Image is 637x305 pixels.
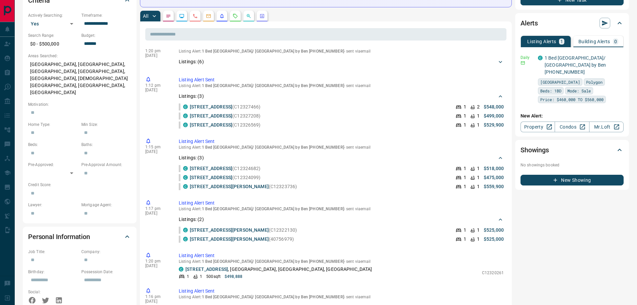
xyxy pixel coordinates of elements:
[540,79,580,85] span: [GEOGRAPHIC_DATA]
[145,299,169,304] p: [DATE]
[192,13,198,19] svg: Calls
[206,274,221,280] p: 500 sqft
[521,18,538,28] h2: Alerts
[527,39,556,44] p: Listing Alerts
[28,229,131,245] div: Personal Information
[183,184,188,189] div: condos.ca
[145,149,169,154] p: [DATE]
[477,103,480,110] p: 2
[179,145,504,150] p: Listing Alert : - sent via email
[202,83,344,88] span: 1 Bed [GEOGRAPHIC_DATA]/ [GEOGRAPHIC_DATA] by Ben [PHONE_NUMBER]
[555,122,589,132] a: Condos
[190,227,297,234] p: (C12322130)
[190,113,232,119] a: [STREET_ADDRESS]
[145,206,169,211] p: 1:17 pm
[464,227,466,234] p: 1
[179,216,204,223] p: Listings: ( 2 )
[145,49,169,53] p: 1:20 pm
[190,174,261,181] p: (C12324099)
[190,183,297,190] p: (C12323736)
[179,49,504,54] p: Listing Alert : - sent via email
[477,165,480,172] p: 1
[484,236,504,243] p: $525,000
[484,103,504,110] p: $548,000
[484,165,504,172] p: $518,000
[81,32,131,39] p: Budget:
[484,122,504,129] p: $529,900
[81,202,131,208] p: Mortgage Agent:
[202,49,344,54] span: 1 Bed [GEOGRAPHIC_DATA]/ [GEOGRAPHIC_DATA] by Ben [PHONE_NUMBER]
[521,55,534,61] p: Daily
[202,295,344,299] span: 1 Bed [GEOGRAPHIC_DATA]/ [GEOGRAPHIC_DATA] by Ben [PHONE_NUMBER]
[81,12,131,18] p: Timeframe:
[589,122,624,132] a: Mr.Loft
[190,122,261,129] p: (C12326569)
[179,13,184,19] svg: Lead Browsing Activity
[28,182,131,188] p: Credit Score:
[190,122,232,128] a: [STREET_ADDRESS]
[187,274,189,280] p: 1
[81,249,131,255] p: Company:
[190,236,294,243] p: (40756979)
[185,266,228,272] a: [STREET_ADDRESS]
[145,53,169,58] p: [DATE]
[464,122,466,129] p: 1
[578,39,610,44] p: Building Alerts
[200,274,202,280] p: 1
[145,83,169,88] p: 1:12 pm
[28,53,131,59] p: Areas Searched:
[521,162,624,168] p: No showings booked
[202,259,344,264] span: 1 Bed [GEOGRAPHIC_DATA]/ [GEOGRAPHIC_DATA] by Ben [PHONE_NUMBER]
[179,295,504,299] p: Listing Alert : - sent via email
[586,79,603,85] span: Polygon
[185,266,372,273] p: , [GEOGRAPHIC_DATA], [GEOGRAPHIC_DATA], [GEOGRAPHIC_DATA]
[179,267,183,272] div: condos.ca
[183,123,188,127] div: condos.ca
[190,227,269,233] a: [STREET_ADDRESS][PERSON_NAME]
[190,112,261,120] p: (C12327208)
[28,289,78,295] p: Social:
[183,166,188,171] div: condos.ca
[206,13,211,19] svg: Emails
[179,138,504,145] p: Listing Alert Sent
[179,152,504,164] div: Listings: (3)
[538,56,543,60] div: condos.ca
[560,39,563,44] p: 1
[28,231,90,242] h2: Personal Information
[477,183,480,190] p: 1
[521,112,624,120] p: New Alert:
[179,76,504,83] p: Listing Alert Sent
[179,200,504,207] p: Listing Alert Sent
[219,13,225,19] svg: Listing Alerts
[190,104,232,109] a: [STREET_ADDRESS]
[545,55,606,75] a: 1 Bed [GEOGRAPHIC_DATA]/ [GEOGRAPHIC_DATA] by Ben [PHONE_NUMBER]
[484,112,504,120] p: $499,000
[179,207,504,211] p: Listing Alert : - sent via email
[484,227,504,234] p: $525,000
[81,142,131,148] p: Baths:
[190,184,269,189] a: [STREET_ADDRESS][PERSON_NAME]
[143,14,148,18] p: All
[246,13,251,19] svg: Opportunities
[477,112,480,120] p: 1
[81,122,131,128] p: Min Size:
[521,175,624,185] button: New Showing
[183,237,188,241] div: condos.ca
[464,174,466,181] p: 1
[477,236,480,243] p: 1
[28,12,78,18] p: Actively Searching:
[179,288,504,295] p: Listing Alert Sent
[179,90,504,102] div: Listings: (3)
[477,122,480,129] p: 1
[179,213,504,226] div: Listings: (2)
[28,32,78,39] p: Search Range:
[28,269,78,275] p: Birthday:
[145,145,169,149] p: 1:15 pm
[464,183,466,190] p: 1
[202,207,344,211] span: 1 Bed [GEOGRAPHIC_DATA]/ [GEOGRAPHIC_DATA] by Ben [PHONE_NUMBER]
[567,87,591,94] span: Mode: Sale
[28,162,78,168] p: Pre-Approved:
[145,294,169,299] p: 1:16 pm
[179,56,504,68] div: Listings: (6)
[183,113,188,118] div: condos.ca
